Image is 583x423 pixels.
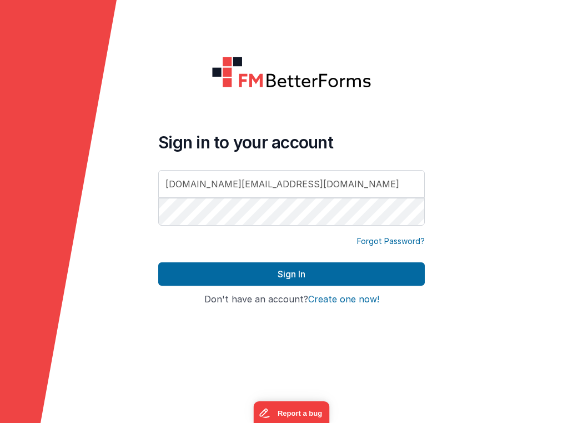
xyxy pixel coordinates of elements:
[357,236,425,247] a: Forgot Password?
[158,295,425,305] h4: Don't have an account?
[158,132,425,152] h4: Sign in to your account
[308,295,379,305] button: Create one now!
[158,262,425,286] button: Sign In
[158,170,425,198] input: Email Address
